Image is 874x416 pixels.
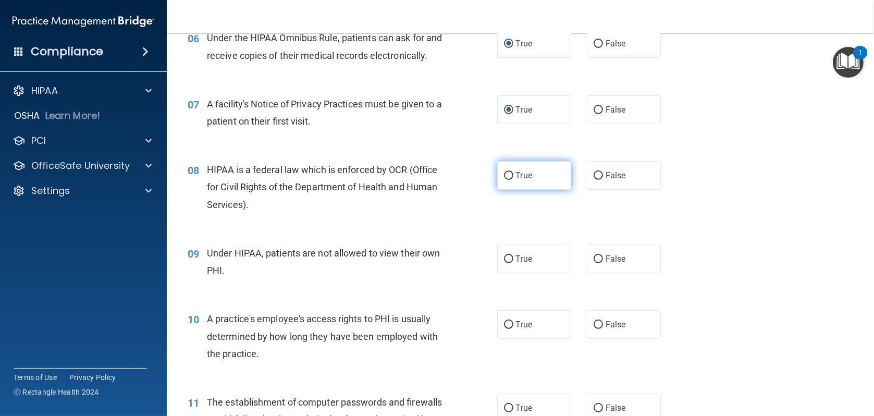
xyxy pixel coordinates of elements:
[606,105,626,115] span: False
[188,99,199,111] span: 07
[594,106,603,114] input: False
[14,387,99,397] span: Ⓒ Rectangle Health 2024
[833,47,864,78] button: Open Resource Center, 1 new notification
[45,109,101,122] p: Learn More!
[606,403,626,413] span: False
[606,170,626,180] span: False
[31,84,58,97] p: HIPAA
[14,109,40,122] p: OSHA
[188,164,199,177] span: 08
[606,254,626,264] span: False
[516,170,532,180] span: True
[504,106,513,114] input: True
[516,39,532,48] span: True
[606,320,626,329] span: False
[594,255,603,263] input: False
[31,160,130,172] p: OfficeSafe University
[504,321,513,329] input: True
[188,32,199,45] span: 06
[594,40,603,48] input: False
[13,134,152,147] a: PCI
[69,372,116,383] a: Privacy Policy
[516,105,532,115] span: True
[31,134,46,147] p: PCI
[13,160,152,172] a: OfficeSafe University
[31,185,70,197] p: Settings
[188,248,199,260] span: 09
[31,44,103,59] h4: Compliance
[694,342,861,384] iframe: Drift Widget Chat Controller
[207,313,438,359] span: A practice's employee's access rights to PHI is usually determined by how long they have been emp...
[504,255,513,263] input: True
[516,403,532,413] span: True
[207,248,440,276] span: Under HIPAA, patients are not allowed to view their own PHI.
[516,320,532,329] span: True
[188,397,199,409] span: 11
[594,172,603,180] input: False
[14,372,57,383] a: Terms of Use
[504,405,513,412] input: True
[516,254,532,264] span: True
[13,11,154,32] img: PMB logo
[504,40,513,48] input: True
[207,164,438,210] span: HIPAA is a federal law which is enforced by OCR (Office for Civil Rights of the Department of Hea...
[594,321,603,329] input: False
[594,405,603,412] input: False
[207,32,442,60] span: Under the HIPAA Omnibus Rule, patients can ask for and receive copies of their medical records el...
[13,185,152,197] a: Settings
[606,39,626,48] span: False
[207,99,442,127] span: A facility's Notice of Privacy Practices must be given to a patient on their first visit.
[13,84,152,97] a: HIPAA
[504,172,513,180] input: True
[188,313,199,326] span: 10
[858,53,862,66] div: 1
